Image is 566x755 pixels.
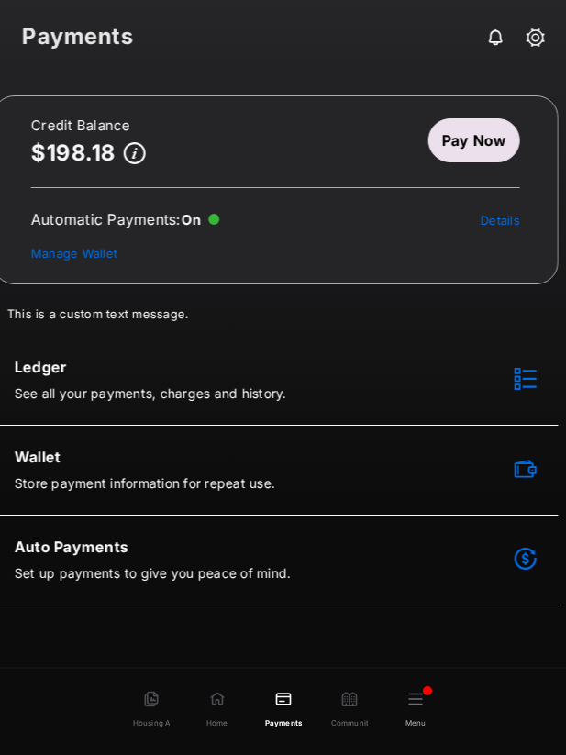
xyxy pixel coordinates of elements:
span: Housing Agreement Options [133,708,170,728]
span: Community [331,708,368,728]
p: Set up payments to give you peace of mind. [15,563,459,583]
a: Community [316,675,383,744]
a: Manage Wallet [31,246,117,261]
p: See all your payments, charges and history. [15,383,459,403]
a: Home [184,675,250,744]
a: Details [481,213,520,228]
span: Payments [265,708,302,728]
span: Menu [405,708,426,728]
strong: Payments [22,26,529,48]
p: $198.18 [31,140,117,165]
button: Menu [383,675,449,743]
div: Automatic Payments : [31,210,220,228]
a: Housing Agreement Options [118,675,184,744]
span: Home [206,708,228,728]
span: On [181,211,201,228]
p: Store payment information for repeat use. [15,473,459,493]
h2: Credit Balance [31,118,146,133]
a: Payments [250,675,316,744]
